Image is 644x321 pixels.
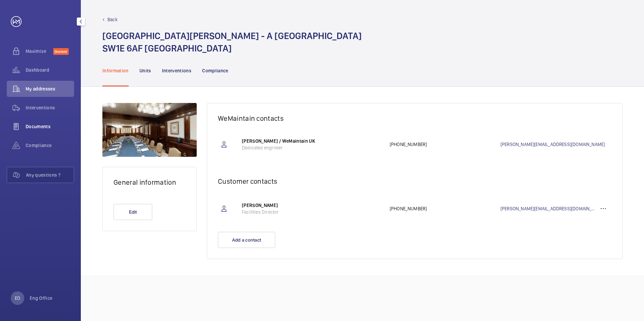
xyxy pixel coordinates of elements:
[26,85,74,92] span: My addresses
[102,30,362,55] h1: [GEOGRAPHIC_DATA][PERSON_NAME] - A [GEOGRAPHIC_DATA] SW1E 6AF [GEOGRAPHIC_DATA]
[501,141,611,148] a: [PERSON_NAME][EMAIL_ADDRESS][DOMAIN_NAME]
[26,67,74,73] span: Dashboard
[26,104,74,111] span: Interventions
[390,205,501,212] p: [PHONE_NUMBER]
[242,209,383,215] p: Facilities Director
[26,172,74,178] span: Any questions ?
[501,205,595,212] a: [PERSON_NAME][EMAIL_ADDRESS][DOMAIN_NAME]
[202,67,228,74] p: Compliance
[30,295,53,301] p: Eng Office
[242,138,383,144] p: [PERSON_NAME] / WeMaintain UK
[242,202,383,209] p: [PERSON_NAME]
[218,232,275,248] button: Add a contact
[242,144,383,151] p: Dedicated engineer
[26,48,53,55] span: Maximize
[107,16,118,23] p: Back
[390,141,501,148] p: [PHONE_NUMBER]
[139,67,151,74] p: Units
[102,67,129,74] p: Information
[218,177,611,185] h2: Customer contacts
[26,123,74,130] span: Documents
[15,295,20,301] p: EO
[114,178,186,186] h2: General information
[53,48,69,55] span: Discover
[218,114,611,122] h2: WeMaintain contacts
[114,204,152,220] button: Edit
[162,67,192,74] p: Interventions
[26,142,74,149] span: Compliance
